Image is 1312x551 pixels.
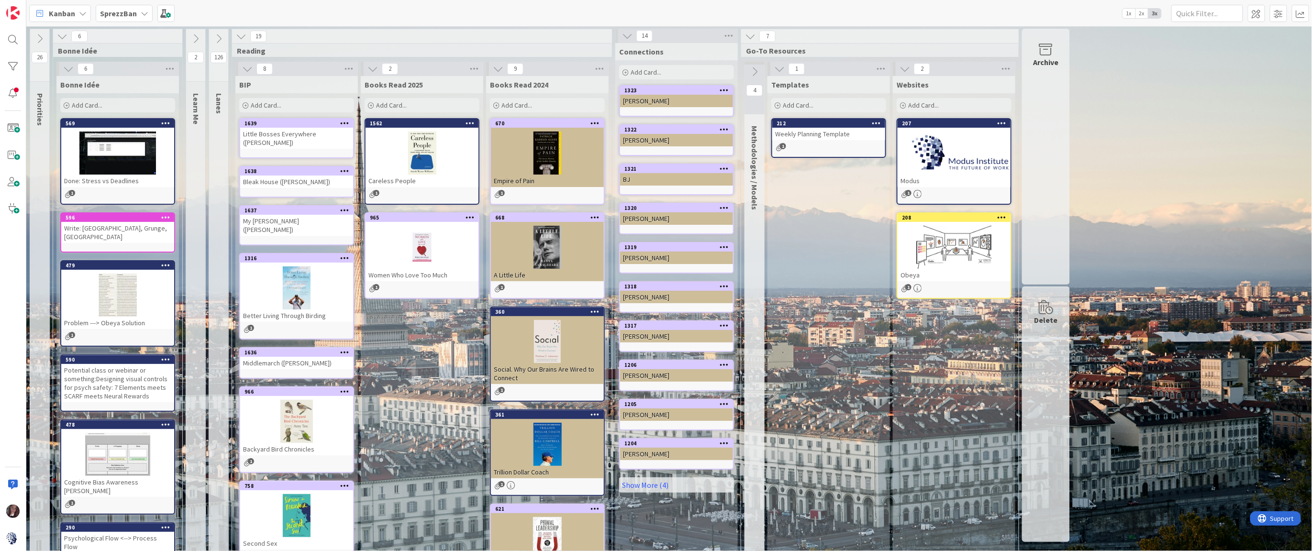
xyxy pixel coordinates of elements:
[58,46,170,55] span: Bonne Idée
[61,317,174,329] div: Problem ---> Obeya Solution
[620,86,733,95] div: 1323
[1135,9,1148,18] span: 2x
[20,1,44,13] span: Support
[240,215,353,236] div: My [PERSON_NAME] ([PERSON_NAME])
[620,134,733,146] div: [PERSON_NAME]
[771,118,886,158] a: 212Weekly Planning Template
[366,269,478,281] div: Women Who Love Too Much
[620,125,733,146] div: 1322[PERSON_NAME]
[245,255,353,262] div: 1316
[240,482,353,550] div: 758Second Sex
[759,31,776,42] span: 7
[491,410,604,419] div: 361
[631,68,661,77] span: Add Card...
[624,165,733,172] div: 1321
[620,165,733,173] div: 1321
[914,63,930,75] span: 2
[490,212,605,299] a: 668A Little Life
[491,175,604,187] div: Empire of Pain
[620,173,733,186] div: BJ
[620,361,733,369] div: 1206
[61,476,174,497] div: Cognitive Bias Awareness [PERSON_NAME]
[72,101,102,110] span: Add Card...
[61,261,174,329] div: 479Problem ---> Obeya Solution
[239,386,354,473] a: 966Backyard Bird Chronicles
[240,254,353,263] div: 1316
[620,291,733,303] div: [PERSON_NAME]
[1148,9,1161,18] span: 3x
[240,387,353,455] div: 966Backyard Bird Chronicles
[619,164,734,195] a: 1321BJ
[245,207,353,214] div: 1637
[61,420,174,497] div: 478Cognitive Bias Awareness [PERSON_NAME]
[620,321,733,330] div: 1317
[620,204,733,212] div: 1320
[624,87,733,94] div: 1323
[897,212,1012,299] a: 208Obeya
[365,80,423,89] span: Books Read 2025
[491,363,604,384] div: Social. Why Our Brains Are Wired to Connect
[1034,56,1059,68] div: Archive
[620,408,733,421] div: [PERSON_NAME]
[61,355,174,402] div: 590Potential class or webinar or something:Designing visual controls for psych safety: 7 Elements...
[620,252,733,264] div: [PERSON_NAME]
[783,101,813,110] span: Add Card...
[620,243,733,264] div: 1319[PERSON_NAME]
[620,439,733,448] div: 1204
[100,9,137,18] b: SprezzBan
[240,357,353,369] div: Middlemarch ([PERSON_NAME])
[240,254,353,322] div: 1316Better Living Through Birding
[6,531,20,545] img: avatar
[373,190,379,196] span: 1
[624,244,733,251] div: 1319
[366,119,478,128] div: 1562
[61,420,174,429] div: 478
[60,419,175,515] a: 478Cognitive Bias Awareness [PERSON_NAME]
[620,204,733,225] div: 1320[PERSON_NAME]
[624,283,733,290] div: 1318
[240,537,353,550] div: Second Sex
[619,320,734,352] a: 1317[PERSON_NAME]
[240,206,353,215] div: 1637
[60,118,175,205] a: 569Done: Stress vs Deadlines
[491,466,604,478] div: Trillion Dollar Coach
[772,119,885,128] div: 212
[780,143,786,149] span: 1
[1123,9,1135,18] span: 1x
[240,348,353,369] div: 1636Middlemarch ([PERSON_NAME])
[491,213,604,222] div: 668
[60,212,175,253] a: 596Write: [GEOGRAPHIC_DATA], Grunge, [GEOGRAPHIC_DATA]
[490,409,605,496] a: 361Trillion Dollar Coach
[491,308,604,316] div: 360
[491,410,604,478] div: 361Trillion Dollar Coach
[32,52,48,63] span: 26
[507,63,523,75] span: 9
[620,95,733,107] div: [PERSON_NAME]
[71,31,88,42] span: 6
[898,175,1011,187] div: Modus
[501,101,532,110] span: Add Card...
[239,347,354,379] a: 1636Middlemarch ([PERSON_NAME])
[61,119,174,187] div: 569Done: Stress vs Deadlines
[897,80,929,89] span: Websites
[66,421,174,428] div: 478
[620,282,733,303] div: 1318[PERSON_NAME]
[499,481,505,487] span: 1
[61,213,174,243] div: 596Write: [GEOGRAPHIC_DATA], Grunge, [GEOGRAPHIC_DATA]
[211,52,227,63] span: 126
[624,401,733,408] div: 1205
[619,477,734,493] a: Show More (4)
[240,128,353,149] div: Little Bosses Everywhere ([PERSON_NAME])
[66,214,174,221] div: 596
[772,119,885,140] div: 212Weekly Planning Template
[240,167,353,188] div: 1638Bleak House ([PERSON_NAME])
[905,284,912,290] span: 1
[624,440,733,447] div: 1204
[620,125,733,134] div: 1322
[245,168,353,175] div: 1638
[248,325,254,331] span: 1
[777,120,885,127] div: 212
[365,118,479,205] a: 1562Careless People
[239,118,354,158] a: 1639Little Bosses Everywhere ([PERSON_NAME])
[239,205,354,245] a: 1637My [PERSON_NAME] ([PERSON_NAME])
